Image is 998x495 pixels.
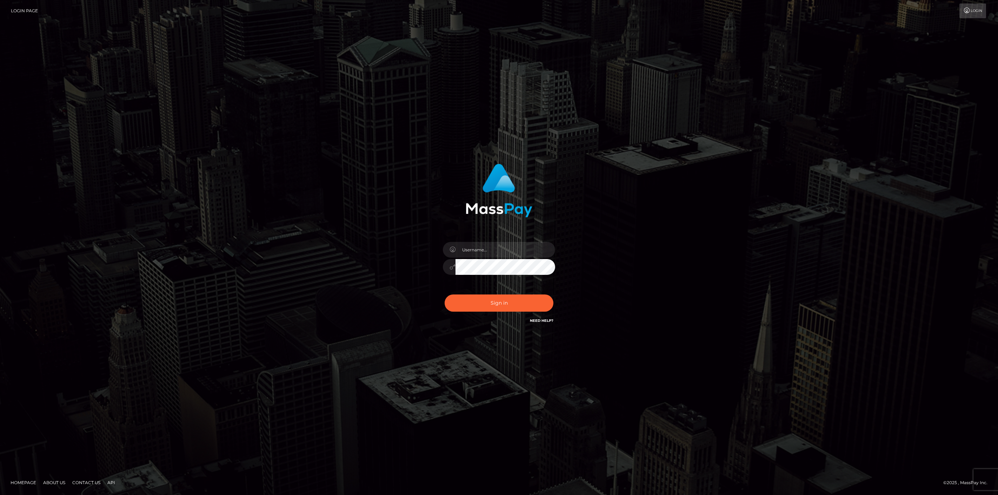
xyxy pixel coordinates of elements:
[943,479,993,487] div: © 2025 , MassPay Inc.
[69,477,103,488] a: Contact Us
[530,318,553,323] a: Need Help?
[959,4,986,18] a: Login
[8,477,39,488] a: Homepage
[466,164,532,217] img: MassPay Login
[445,294,553,312] button: Sign in
[40,477,68,488] a: About Us
[105,477,118,488] a: API
[455,242,555,258] input: Username...
[11,4,38,18] a: Login Page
